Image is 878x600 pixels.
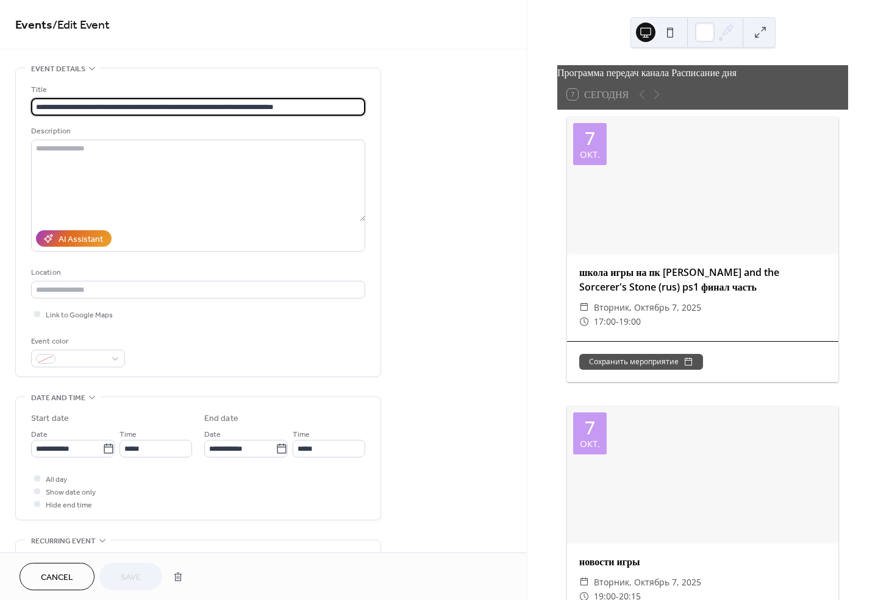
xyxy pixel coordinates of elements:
[580,439,600,448] div: окт.
[46,486,96,499] span: Show date only
[616,314,619,329] span: -
[59,233,103,246] div: AI Assistant
[567,554,838,569] div: новости игры
[31,535,96,548] span: Recurring event
[46,309,113,322] span: Link to Google Maps
[585,129,595,147] div: 7
[557,65,848,80] div: Программа передач канала Расписание дня
[31,63,85,76] span: Event details
[579,575,589,590] div: ​
[579,300,589,315] div: ​
[31,428,48,441] span: Date
[31,392,85,404] span: Date and time
[52,13,110,37] span: / Edit Event
[31,335,123,348] div: Event color
[204,412,238,425] div: End date
[579,314,589,329] div: ​
[36,230,112,247] button: AI Assistant
[579,354,703,370] button: Сохранить мероприятие
[619,314,641,329] span: 19:00
[580,150,600,159] div: окт.
[594,575,701,590] span: вторник, октябрь 7, 2025
[41,571,73,584] span: Cancel
[120,428,137,441] span: Time
[594,314,616,329] span: 17:00
[31,125,363,138] div: Description
[567,265,838,294] div: школа игры на пк [PERSON_NAME] and the Sorcerer's Stone (rus) ps1 финал часть
[31,266,363,279] div: Location
[585,418,595,437] div: 7
[293,428,310,441] span: Time
[46,499,92,512] span: Hide end time
[204,428,221,441] span: Date
[31,412,69,425] div: Start date
[594,300,701,315] span: вторник, октябрь 7, 2025
[20,563,95,590] button: Cancel
[31,83,363,96] div: Title
[15,13,52,37] a: Events
[46,473,67,486] span: All day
